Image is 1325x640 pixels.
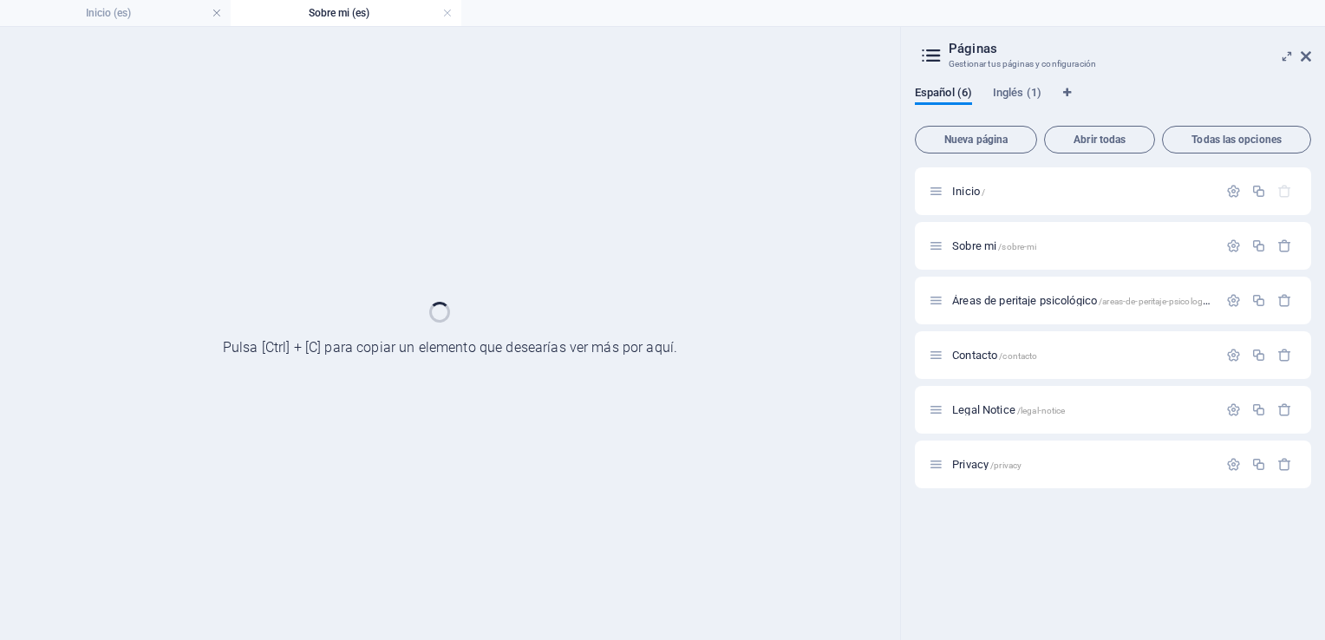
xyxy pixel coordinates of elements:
[952,294,1214,307] span: Haz clic para abrir la página
[1017,406,1066,415] span: /legal-notice
[1226,184,1241,199] div: Configuración
[1251,457,1266,472] div: Duplicar
[1162,126,1311,153] button: Todas las opciones
[947,404,1217,415] div: Legal Notice/legal-notice
[1277,184,1292,199] div: La página principal no puede eliminarse
[998,242,1036,251] span: /sobre-mi
[1277,238,1292,253] div: Eliminar
[1226,238,1241,253] div: Configuración
[952,458,1021,471] span: Haz clic para abrir la página
[923,134,1029,145] span: Nueva página
[947,186,1217,197] div: Inicio/
[1251,348,1266,362] div: Duplicar
[915,82,972,107] span: Español (6)
[952,403,1065,416] span: Haz clic para abrir la página
[1251,238,1266,253] div: Duplicar
[1226,402,1241,417] div: Configuración
[1251,402,1266,417] div: Duplicar
[949,56,1276,72] h3: Gestionar tus páginas y configuración
[1277,457,1292,472] div: Eliminar
[1044,126,1155,153] button: Abrir todas
[231,3,461,23] h4: Sobre mi (es)
[993,82,1041,107] span: Inglés (1)
[1251,184,1266,199] div: Duplicar
[947,295,1217,306] div: Áreas de peritaje psicológico/areas-de-peritaje-psicologico
[949,41,1311,56] h2: Páginas
[1277,293,1292,308] div: Eliminar
[915,86,1311,119] div: Pestañas de idiomas
[982,187,985,197] span: /
[1251,293,1266,308] div: Duplicar
[1226,457,1241,472] div: Configuración
[999,351,1037,361] span: /contacto
[952,349,1037,362] span: Haz clic para abrir la página
[1226,293,1241,308] div: Configuración
[947,349,1217,361] div: Contacto/contacto
[947,459,1217,470] div: Privacy/privacy
[952,239,1036,252] span: Sobre mi
[1277,402,1292,417] div: Eliminar
[952,185,985,198] span: Haz clic para abrir la página
[947,240,1217,251] div: Sobre mi/sobre-mi
[1099,297,1214,306] span: /areas-de-peritaje-psicologico
[915,126,1037,153] button: Nueva página
[1277,348,1292,362] div: Eliminar
[1052,134,1147,145] span: Abrir todas
[990,460,1021,470] span: /privacy
[1170,134,1303,145] span: Todas las opciones
[1226,348,1241,362] div: Configuración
